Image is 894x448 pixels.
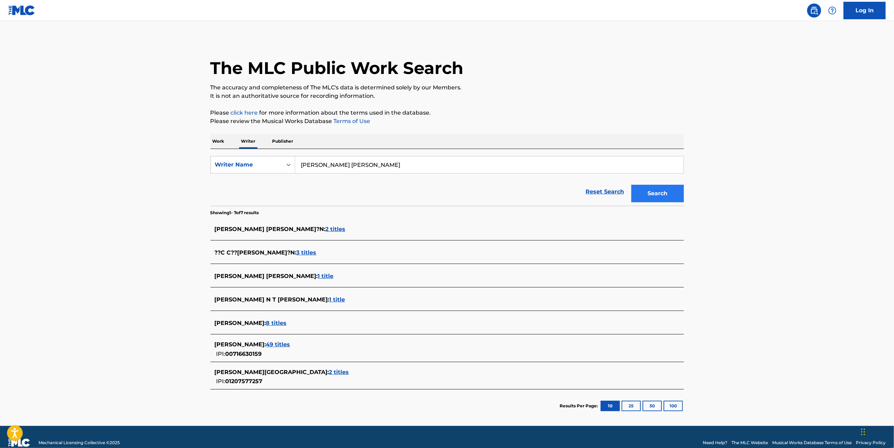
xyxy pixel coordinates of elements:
[861,421,865,442] div: Drag
[810,6,818,15] img: search
[215,341,266,348] span: [PERSON_NAME] :
[297,249,317,256] span: 3 titles
[39,440,120,446] span: Mechanical Licensing Collective © 2025
[210,109,684,117] p: Please for more information about the terms used in the database.
[664,401,683,411] button: 100
[732,440,768,446] a: The MLC Website
[215,226,326,232] span: [PERSON_NAME] [PERSON_NAME]?N :
[330,296,345,303] span: 1 title
[210,117,684,125] p: Please review the Musical Works Database
[226,351,262,357] span: 00716630159
[703,440,727,446] a: Need Help?
[631,185,684,202] button: Search
[622,401,641,411] button: 25
[210,83,684,92] p: The accuracy and completeness of The MLC's data is determined solely by our Members.
[215,273,318,279] span: [PERSON_NAME] [PERSON_NAME] :
[8,5,35,15] img: MLC Logo
[215,161,278,169] div: Writer Name
[772,440,852,446] a: Musical Works Database Terms of Use
[216,351,226,357] span: IPI:
[215,320,266,326] span: [PERSON_NAME] :
[210,134,227,149] p: Work
[332,118,370,124] a: Terms of Use
[215,296,330,303] span: [PERSON_NAME] N T [PERSON_NAME] :
[859,414,894,448] iframe: Chat Widget
[326,226,346,232] span: 2 titles
[270,134,296,149] p: Publisher
[825,4,839,18] div: Help
[318,273,334,279] span: 1 title
[807,4,821,18] a: Public Search
[828,6,837,15] img: help
[601,401,620,411] button: 10
[844,2,886,19] a: Log In
[266,341,290,348] span: 49 titles
[582,184,628,199] a: Reset Search
[210,92,684,100] p: It is not an authoritative source for recording information.
[215,369,329,375] span: [PERSON_NAME][GEOGRAPHIC_DATA] :
[8,439,30,447] img: logo
[210,156,684,206] form: Search Form
[856,440,886,446] a: Privacy Policy
[560,403,600,409] p: Results Per Page:
[226,378,263,385] span: 01207577257
[216,378,226,385] span: IPI:
[239,134,258,149] p: Writer
[266,320,287,326] span: 8 titles
[210,57,464,79] h1: The MLC Public Work Search
[643,401,662,411] button: 50
[215,249,297,256] span: ??C C??[PERSON_NAME]?N :
[231,109,258,116] a: click here
[329,369,349,375] span: 2 titles
[210,210,259,216] p: Showing 1 - 7 of 7 results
